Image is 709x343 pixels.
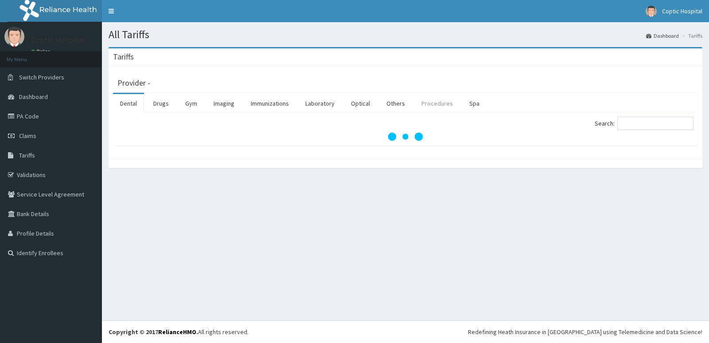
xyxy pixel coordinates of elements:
[102,320,709,343] footer: All rights reserved.
[117,79,150,87] h3: Provider -
[595,117,693,130] label: Search:
[298,94,342,113] a: Laboratory
[146,94,176,113] a: Drugs
[113,94,144,113] a: Dental
[113,53,134,61] h3: Tariffs
[379,94,412,113] a: Others
[468,327,702,336] div: Redefining Heath Insurance in [GEOGRAPHIC_DATA] using Telemedicine and Data Science!
[680,32,702,39] li: Tariffs
[19,151,35,159] span: Tariffs
[19,73,64,81] span: Switch Providers
[178,94,204,113] a: Gym
[4,27,24,47] img: User Image
[206,94,242,113] a: Imaging
[31,36,85,44] p: Coptic Hospital
[19,93,48,101] span: Dashboard
[158,328,196,336] a: RelianceHMO
[344,94,377,113] a: Optical
[414,94,460,113] a: Procedures
[244,94,296,113] a: Immunizations
[19,132,36,140] span: Claims
[617,117,693,130] input: Search:
[388,119,423,154] svg: audio-loading
[109,29,702,40] h1: All Tariffs
[109,328,198,336] strong: Copyright © 2017 .
[646,32,679,39] a: Dashboard
[31,48,52,55] a: Online
[462,94,487,113] a: Spa
[646,6,657,17] img: User Image
[662,7,702,15] span: Coptic Hospital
